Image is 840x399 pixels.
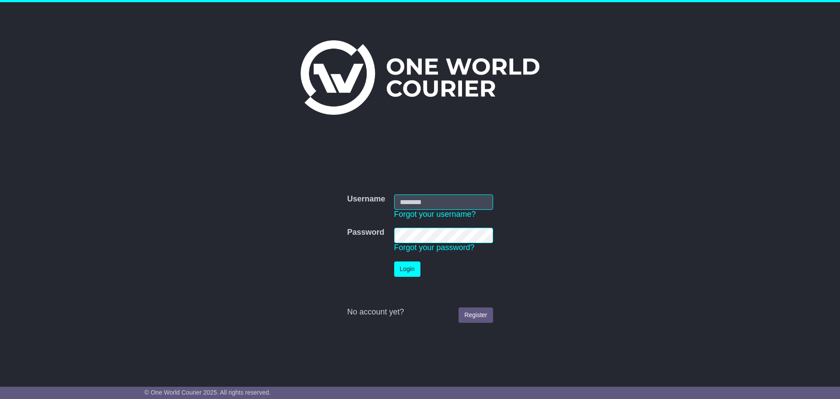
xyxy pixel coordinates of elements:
img: One World [301,40,539,115]
a: Register [458,307,493,323]
a: Forgot your username? [394,210,476,219]
a: Forgot your password? [394,243,475,252]
span: © One World Courier 2025. All rights reserved. [144,389,271,396]
label: Username [347,194,385,204]
div: No account yet? [347,307,493,317]
button: Login [394,261,420,277]
label: Password [347,228,384,237]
